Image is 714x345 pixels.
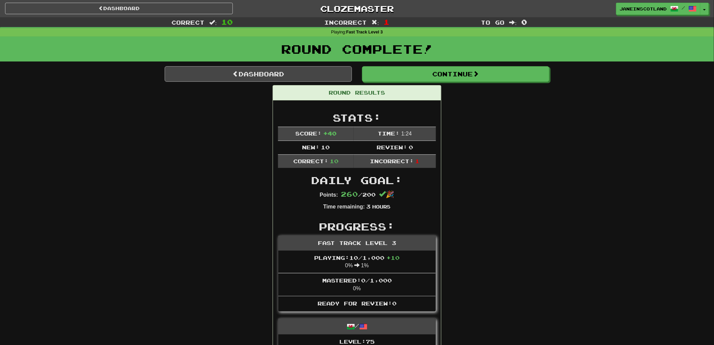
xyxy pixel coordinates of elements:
a: Dashboard [5,3,233,14]
span: 260 [341,190,358,198]
strong: Time remaining: [323,204,365,210]
a: JaneinScotland / [616,3,701,15]
li: 0% 1% [278,251,436,274]
span: JaneinScotland [620,6,667,12]
span: : [372,20,379,25]
h2: Daily Goal: [278,175,436,186]
h2: Stats: [278,112,436,123]
span: : [510,20,517,25]
span: 1 [384,18,389,26]
span: Correct [172,19,205,26]
div: Fast Track Level 3 [278,236,436,251]
span: Playing: 10 / 1,000 [314,254,400,261]
small: Hours [372,204,391,210]
div: Round Results [273,85,441,100]
span: Score: [295,130,322,137]
span: Review: [377,144,407,150]
strong: Fast Track Level 3 [346,30,383,34]
span: 🎉 [379,191,394,198]
strong: Points: [320,192,338,198]
span: Ready for Review: 0 [318,300,396,306]
span: Correct: [293,158,328,164]
span: 0 [521,18,527,26]
a: Clozemaster [243,3,471,15]
span: 1 [415,158,420,164]
h2: Progress: [278,221,436,232]
span: 0 [409,144,413,150]
button: Continue [362,66,549,82]
div: / [278,319,436,335]
span: 3 [366,203,370,210]
span: Time: [378,130,400,137]
span: + 40 [323,130,336,137]
span: + 10 [387,254,400,261]
h1: Round Complete! [2,42,712,56]
span: / [682,5,685,10]
a: Dashboard [165,66,352,82]
li: 0% [278,273,436,296]
span: 10 [330,158,338,164]
span: : [210,20,217,25]
span: / 200 [341,191,376,198]
span: To go [481,19,505,26]
span: Mastered: 0 / 1,000 [322,277,392,284]
span: 10 [221,18,233,26]
span: New: [302,144,320,150]
span: 1 : 24 [401,131,412,137]
span: Incorrect: [370,158,414,164]
span: 10 [321,144,330,150]
span: Incorrect [325,19,367,26]
span: Level: 75 [339,338,375,345]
